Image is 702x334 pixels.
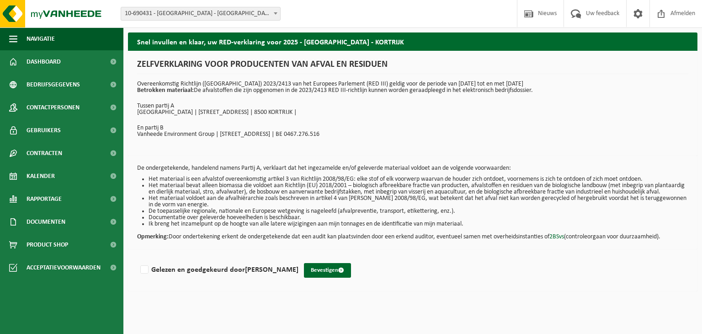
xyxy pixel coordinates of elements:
[128,32,697,50] h2: Snel invullen en klaar, uw RED-verklaring voor 2025 - [GEOGRAPHIC_DATA] - KORTRIJK
[137,103,688,109] p: Tussen partij A
[27,233,68,256] span: Product Shop
[121,7,281,21] span: 10-690431 - SINT-AMANDSBASISSCHOOL NOORD - KORTRIJK
[149,221,688,227] li: Ik breng het inzamelpunt op de hoogte van alle latere wijzigingen aan mijn tonnages en de identif...
[137,87,194,94] strong: Betrokken materiaal:
[137,131,688,138] p: Vanheede Environment Group | [STREET_ADDRESS] | BE 0467.276.516
[137,109,688,116] p: [GEOGRAPHIC_DATA] | [STREET_ADDRESS] | 8500 KORTRIJK |
[27,50,61,73] span: Dashboard
[27,96,80,119] span: Contactpersonen
[27,188,62,210] span: Rapportage
[149,215,688,221] li: Documentatie over geleverde hoeveelheden is beschikbaar.
[27,210,65,233] span: Documenten
[137,233,169,240] strong: Opmerking:
[137,81,688,94] p: Overeenkomstig Richtlijn ([GEOGRAPHIC_DATA]) 2023/2413 van het Europees Parlement (RED III) geldi...
[149,195,688,208] li: Het materiaal voldoet aan de afvalhiërarchie zoals beschreven in artikel 4 van [PERSON_NAME] 2008...
[245,266,298,274] strong: [PERSON_NAME]
[149,176,688,183] li: Het materiaal is een afvalstof overeenkomstig artikel 3 van Richtlijn 2008/98/EG: elke stof of el...
[27,119,61,142] span: Gebruikers
[137,60,688,74] h1: ZELFVERKLARING VOOR PRODUCENTEN VAN AFVAL EN RESIDUEN
[27,256,101,279] span: Acceptatievoorwaarden
[27,73,80,96] span: Bedrijfsgegevens
[149,208,688,215] li: De toepasselijke regionale, nationale en Europese wetgeving is nageleefd (afvalpreventie, transpo...
[149,183,688,195] li: Het materiaal bevat alleen biomassa die voldoet aan Richtlijn (EU) 2018/2001 – biologisch afbreek...
[27,165,55,188] span: Kalender
[137,227,688,240] p: Door ondertekening erkent de ondergetekende dat een audit kan plaatsvinden door een erkend audito...
[549,233,564,240] a: 2BSvs
[137,125,688,131] p: En partij B
[27,142,62,165] span: Contracten
[137,165,688,172] p: De ondergetekende, handelend namens Partij A, verklaart dat het ingezamelde en/of geleverde mater...
[27,27,55,50] span: Navigatie
[304,263,351,278] button: Bevestigen
[138,263,298,277] label: Gelezen en goedgekeurd door
[121,7,280,20] span: 10-690431 - SINT-AMANDSBASISSCHOOL NOORD - KORTRIJK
